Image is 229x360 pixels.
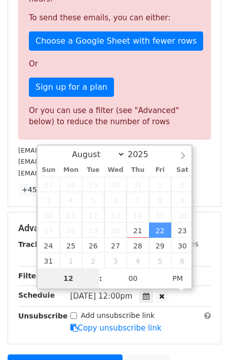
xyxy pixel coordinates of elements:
[104,192,127,207] span: August 6, 2025
[70,323,162,333] a: Copy unsubscribe link
[149,167,171,173] span: Fri
[18,158,131,165] small: [EMAIL_ADDRESS][DOMAIN_NAME]
[18,184,61,196] a: +45 more
[127,253,149,268] span: September 4, 2025
[18,291,55,299] strong: Schedule
[171,177,194,192] span: August 2, 2025
[104,238,127,253] span: August 27, 2025
[125,150,162,159] input: Year
[18,312,68,320] strong: Unsubscribe
[37,207,60,223] span: August 10, 2025
[159,239,198,249] label: UTM Codes
[29,31,203,51] a: Choose a Google Sheet with fewer rows
[149,223,171,238] span: August 22, 2025
[18,169,131,177] small: [EMAIL_ADDRESS][DOMAIN_NAME]
[104,207,127,223] span: August 13, 2025
[99,268,102,289] span: :
[127,223,149,238] span: August 21, 2025
[29,13,200,23] p: To send these emails, you can either:
[149,192,171,207] span: August 8, 2025
[82,253,104,268] span: September 2, 2025
[104,177,127,192] span: July 30, 2025
[60,167,82,173] span: Mon
[37,253,60,268] span: August 31, 2025
[60,177,82,192] span: July 28, 2025
[37,223,60,238] span: August 17, 2025
[60,223,82,238] span: August 18, 2025
[171,253,194,268] span: September 6, 2025
[149,207,171,223] span: August 15, 2025
[29,59,200,69] p: Or
[104,253,127,268] span: September 3, 2025
[60,253,82,268] span: September 1, 2025
[149,253,171,268] span: September 5, 2025
[29,78,114,97] a: Sign up for a plan
[82,177,104,192] span: July 29, 2025
[171,207,194,223] span: August 16, 2025
[82,192,104,207] span: August 5, 2025
[104,167,127,173] span: Wed
[171,223,194,238] span: August 23, 2025
[37,192,60,207] span: August 3, 2025
[18,223,211,234] h5: Advanced
[37,167,60,173] span: Sun
[37,268,99,289] input: Hour
[171,167,194,173] span: Sat
[18,147,131,154] small: [EMAIL_ADDRESS][DOMAIN_NAME]
[171,192,194,207] span: August 9, 2025
[37,177,60,192] span: July 27, 2025
[60,238,82,253] span: August 25, 2025
[164,268,192,289] span: Click to toggle
[81,310,155,321] label: Add unsubscribe link
[127,207,149,223] span: August 14, 2025
[82,238,104,253] span: August 26, 2025
[18,240,52,248] strong: Tracking
[149,238,171,253] span: August 29, 2025
[82,207,104,223] span: August 12, 2025
[178,311,229,360] iframe: Chat Widget
[37,238,60,253] span: August 24, 2025
[127,192,149,207] span: August 7, 2025
[70,292,133,301] span: [DATE] 12:00pm
[127,177,149,192] span: July 31, 2025
[82,223,104,238] span: August 19, 2025
[102,268,164,289] input: Minute
[60,192,82,207] span: August 4, 2025
[82,167,104,173] span: Tue
[127,238,149,253] span: August 28, 2025
[60,207,82,223] span: August 11, 2025
[127,167,149,173] span: Thu
[104,223,127,238] span: August 20, 2025
[171,238,194,253] span: August 30, 2025
[18,272,44,280] strong: Filters
[149,177,171,192] span: August 1, 2025
[29,105,200,128] div: Or you can use a filter (see "Advanced" below) to reduce the number of rows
